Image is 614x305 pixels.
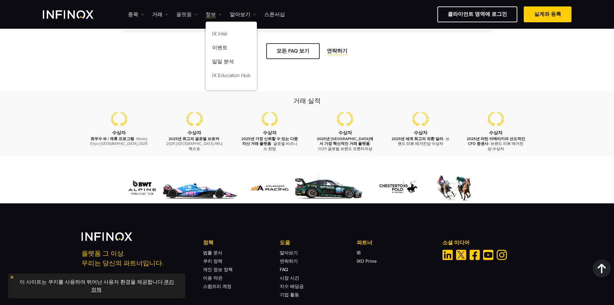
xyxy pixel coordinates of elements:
[470,250,480,260] a: Facebook
[206,70,257,84] a: IX Education Hub
[489,130,502,136] strong: 수상자
[203,275,222,281] a: 이용 약관
[11,277,182,295] p: 이 사이트는 쿠키를 사용하여 뛰어난 사용자 환경을 제공합니다. .
[152,11,168,18] a: 거래
[240,137,299,151] p: - 글로벌 비즈니스 전망
[203,259,222,264] a: 쿠키 정책
[391,137,450,146] p: - 브랜드 리뷰 매거진상 수상자
[206,42,257,56] a: 이벤트
[206,11,222,18] a: 정보
[203,267,233,272] a: 개인 정보 정책
[203,250,222,256] a: 법률 문서
[280,259,298,264] a: 연락하기
[443,250,453,260] a: Linkedin
[443,239,533,247] p: 소셜 미디어
[280,239,356,247] p: 도움
[230,11,256,18] a: 알아보기
[280,292,299,298] a: 기업 활동
[437,6,517,22] a: 클라이언트 영역에 로그인
[280,267,288,272] a: FAQ
[280,284,304,289] a: 지수 배당금
[497,250,507,260] a: Instagram
[264,11,285,18] a: 스폰서십
[169,137,219,141] strong: 2025년 최고의 글로벌 브로커
[317,137,373,146] strong: 2025년 [GEOGRAPHIC_DATA]에서 가장 혁신적인 거래 플랫폼
[414,130,427,136] strong: 수상자
[326,47,348,55] a: 연락하기
[203,284,231,289] a: 스왑프리 계정
[241,137,298,146] strong: 2025년 가장 신뢰할 수 있는 다중 자산 거래 플랫폼
[91,137,134,141] strong: 최우수 IB / 제휴 프로그램
[90,137,149,146] p: - Money Expo [GEOGRAPHIC_DATA] 2025
[456,250,466,260] a: Twitter
[524,6,571,22] a: 실계좌 등록
[357,250,361,256] a: IB
[206,56,257,70] a: 일일 분석
[176,11,198,18] a: 플랫폼
[128,11,144,18] a: 종목
[316,137,375,151] p: - 2025 글로벌 브랜드 프론티어상
[280,275,299,281] a: 시장 시간
[203,239,280,247] p: 정책
[280,250,298,256] a: 알아보기
[112,130,126,136] strong: 수상자
[466,137,525,151] p: - 브랜드 리뷰 매거진상 수상자
[10,275,14,280] img: yellow close icon
[43,10,109,19] a: INFINOX Logo
[188,130,201,136] strong: 수상자
[82,97,533,106] h2: 거래 실적
[357,259,377,264] a: IXO Prime
[392,137,443,141] strong: 2025년 세계 최고의 외환 딜러
[206,28,257,42] a: IX Intel
[266,43,320,59] a: 모든 FAQ 보기
[483,250,493,260] a: Youtube
[357,239,434,247] p: 파트너
[263,130,277,136] strong: 수상자
[338,130,352,136] strong: 수상자
[467,137,525,146] strong: 2025년 라틴 아메리카의 선도적인 CFD 증권사
[82,249,194,268] p: 플랫폼 그 이상. 우리는 당신의 파트너입니다.
[165,137,224,151] p: - 2025 [GEOGRAPHIC_DATA] 머니 엑스포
